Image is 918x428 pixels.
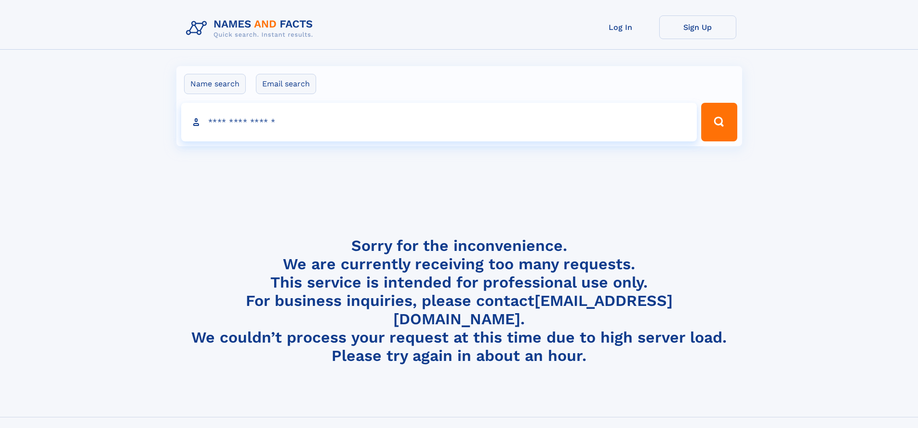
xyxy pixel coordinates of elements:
[182,236,736,365] h4: Sorry for the inconvenience. We are currently receiving too many requests. This service is intend...
[701,103,737,141] button: Search Button
[659,15,736,39] a: Sign Up
[184,74,246,94] label: Name search
[181,103,697,141] input: search input
[256,74,316,94] label: Email search
[582,15,659,39] a: Log In
[182,15,321,41] img: Logo Names and Facts
[393,291,673,328] a: [EMAIL_ADDRESS][DOMAIN_NAME]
